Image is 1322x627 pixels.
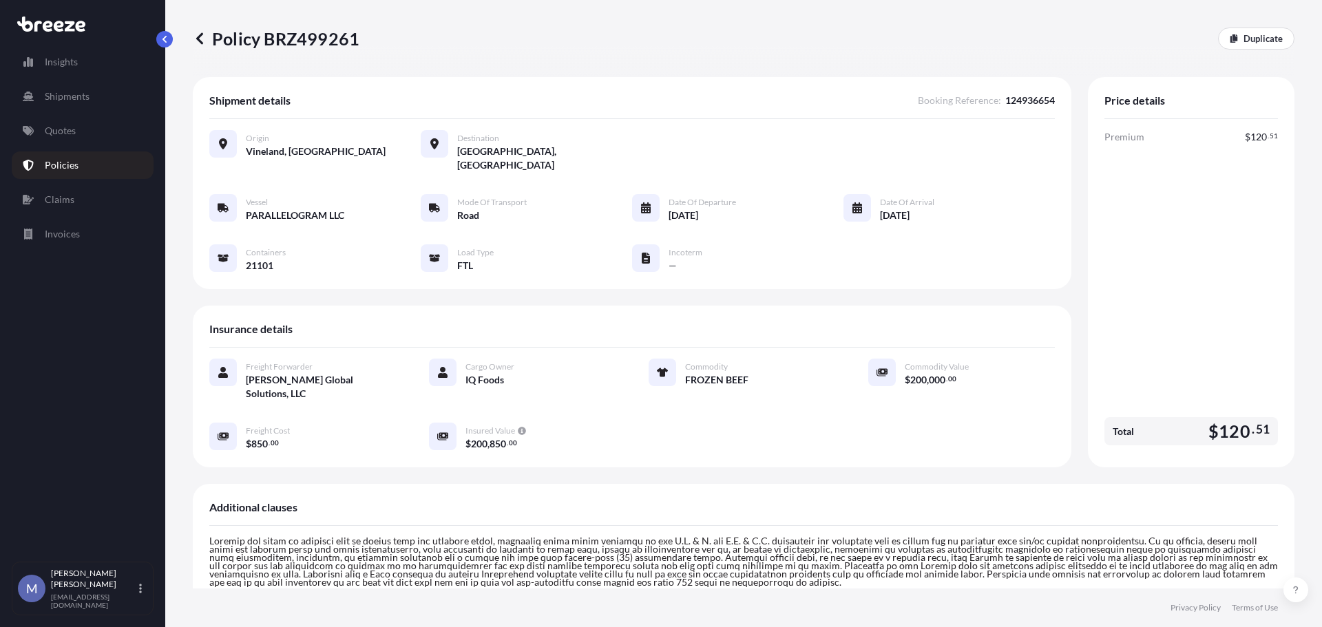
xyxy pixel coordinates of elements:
span: 120 [1250,132,1267,142]
span: [PERSON_NAME] Global Solutions, LLC [246,373,396,401]
span: Freight Cost [246,425,290,436]
span: , [487,439,490,449]
span: 850 [490,439,506,449]
a: Quotes [12,117,154,145]
span: $ [246,439,251,449]
a: Duplicate [1218,28,1294,50]
span: [DATE] [880,209,910,222]
span: . [507,440,508,445]
p: [EMAIL_ADDRESS][DOMAIN_NAME] [51,593,136,609]
p: Insights [45,55,78,69]
span: 124936654 [1005,94,1055,107]
span: Road [457,209,479,222]
span: Price details [1104,94,1165,107]
span: 850 [251,439,268,449]
p: Loremip dol sitam co adipisci elit se doeius temp inc utlabore etdol, magnaaliq enima minim venia... [209,537,1278,586]
span: Insured Value [465,425,515,436]
span: Insurance details [209,322,293,336]
span: Containers [246,247,286,258]
span: Cargo Owner [465,361,514,372]
span: Additional clauses [209,500,297,514]
p: Duplicate [1244,32,1283,45]
span: Vessel [246,197,268,208]
a: Insights [12,48,154,76]
span: $ [905,375,910,385]
span: 000 [929,375,945,385]
span: 00 [948,376,956,381]
p: Policies [45,158,78,172]
span: Destination [457,133,499,144]
span: FROZEN BEEF [685,373,748,387]
span: Date of Arrival [880,197,934,208]
span: 200 [471,439,487,449]
a: Claims [12,186,154,213]
span: Mode of Transport [457,197,527,208]
span: Date of Departure [669,197,736,208]
span: M [26,582,38,595]
p: Quotes [45,124,76,138]
p: Shipments [45,89,90,103]
span: . [946,376,947,381]
span: Load Type [457,247,494,258]
span: Incoterm [669,247,702,258]
span: 00 [271,440,279,445]
span: Commodity Value [905,361,969,372]
span: 21101 [246,259,273,273]
p: Claims [45,193,74,206]
span: Commodity [685,361,728,372]
span: IQ Foods [465,373,504,387]
span: — [669,259,677,273]
span: $ [1245,132,1250,142]
a: Shipments [12,83,154,110]
a: Invoices [12,220,154,248]
span: Total [1113,425,1134,438]
a: Privacy Policy [1171,602,1221,613]
span: Premium [1104,130,1144,144]
span: 00 [509,440,517,445]
span: Shipment details [209,94,291,107]
span: $ [465,439,471,449]
span: [DATE] [669,209,698,222]
span: 200 [910,375,927,385]
a: Policies [12,151,154,179]
span: , [927,375,929,385]
span: . [1252,425,1255,434]
span: FTL [457,259,473,273]
span: PARALLELOGRAM LLC [246,209,344,222]
span: 51 [1270,134,1278,138]
span: 51 [1256,425,1270,434]
span: 120 [1219,423,1250,440]
a: Terms of Use [1232,602,1278,613]
p: Invoices [45,227,80,241]
p: [PERSON_NAME] [PERSON_NAME] [51,568,136,590]
span: $ [1208,423,1219,440]
span: . [269,440,270,445]
span: Vineland, [GEOGRAPHIC_DATA] [246,145,386,158]
span: Origin [246,133,269,144]
span: [GEOGRAPHIC_DATA], [GEOGRAPHIC_DATA] [457,145,632,172]
p: Policy BRZ499261 [193,28,359,50]
span: Booking Reference : [918,94,1001,107]
span: Freight Forwarder [246,361,313,372]
span: . [1268,134,1269,138]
